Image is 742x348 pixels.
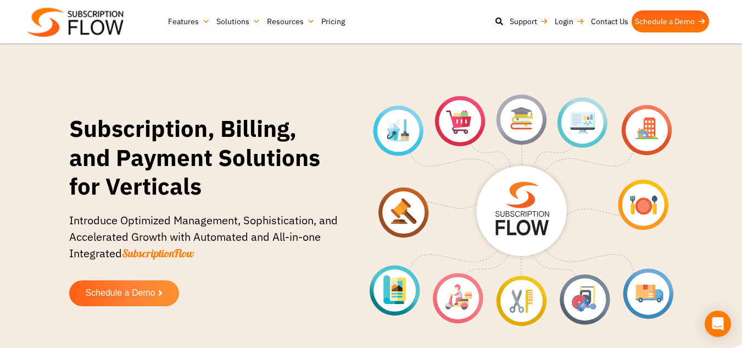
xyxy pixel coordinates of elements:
h1: Subscription, Billing, and Payment Solutions for Verticals [69,114,343,201]
a: Pricing [318,10,348,32]
a: Schedule a Demo [69,280,179,306]
a: Support [506,10,551,32]
a: Login [551,10,588,32]
a: Solutions [213,10,264,32]
img: Subscriptionflow [27,8,124,37]
span: SubscriptionFlow [122,246,194,260]
a: Resources [264,10,318,32]
div: Open Intercom Messenger [705,311,731,337]
a: Contact Us [588,10,632,32]
span: Schedule a Demo [85,289,155,298]
img: Industries-banner [370,95,673,326]
a: Features [165,10,213,32]
a: Schedule a Demo [632,10,709,32]
p: Introduce Optimized Management, Sophistication, and Accelerated Growth with Automated and All-in-... [69,212,343,273]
